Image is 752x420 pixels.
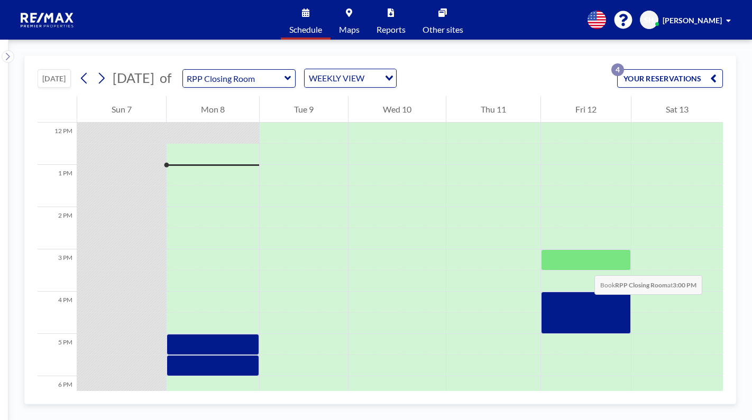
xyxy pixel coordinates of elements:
span: Schedule [289,25,322,34]
div: Tue 9 [260,96,348,123]
div: Thu 11 [446,96,540,123]
div: Sat 13 [631,96,723,123]
span: Book at [594,275,702,295]
span: [PERSON_NAME] [663,16,722,25]
input: Search for option [368,71,379,85]
div: 3 PM [38,249,77,292]
span: Other sites [423,25,463,34]
button: YOUR RESERVATIONS4 [617,69,723,88]
div: Fri 12 [541,96,631,123]
div: 2 PM [38,207,77,249]
div: 1 PM [38,165,77,207]
input: RPP Closing Room [183,70,285,87]
div: 4 PM [38,292,77,334]
div: Sun 7 [77,96,166,123]
span: of [160,70,171,86]
span: Reports [377,25,406,34]
img: organization-logo [17,10,78,31]
b: RPP Closing Room [615,281,667,289]
div: Wed 10 [349,96,446,123]
span: SH [644,15,654,25]
div: Mon 8 [167,96,259,123]
div: Search for option [305,69,396,87]
div: 5 PM [38,334,77,376]
div: 6 PM [38,376,77,418]
div: 12 PM [38,123,77,165]
span: Maps [339,25,360,34]
span: WEEKLY VIEW [307,71,366,85]
p: 4 [611,63,624,76]
button: [DATE] [38,69,71,88]
b: 3:00 PM [673,281,696,289]
span: [DATE] [113,70,154,86]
